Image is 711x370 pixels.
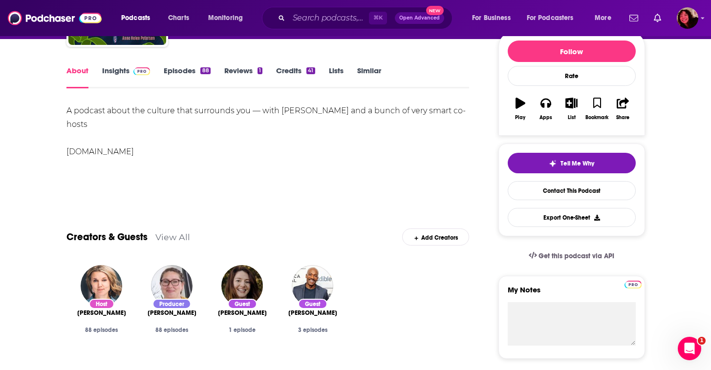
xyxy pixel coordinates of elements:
[399,16,440,21] span: Open Advanced
[539,252,614,260] span: Get this podcast via API
[357,66,381,88] a: Similar
[289,10,369,26] input: Search podcasts, credits, & more...
[508,153,636,173] button: tell me why sparkleTell Me Why
[221,265,263,307] img: Michelle Cyca
[151,265,193,307] img: Melody Rowell
[276,66,315,88] a: Credits41
[162,10,195,26] a: Charts
[568,115,576,121] div: List
[228,299,257,309] div: Guest
[677,7,698,29] button: Show profile menu
[508,208,636,227] button: Export One-Sheet
[152,299,191,309] div: Producer
[148,309,196,317] span: [PERSON_NAME]
[218,309,267,317] span: [PERSON_NAME]
[8,9,102,27] img: Podchaser - Follow, Share and Rate Podcasts
[426,6,444,15] span: New
[549,160,557,167] img: tell me why sparkle
[215,327,270,333] div: 1 episode
[329,66,344,88] a: Lists
[200,67,210,74] div: 88
[465,10,523,26] button: open menu
[625,281,642,288] img: Podchaser Pro
[585,115,608,121] div: Bookmark
[89,299,114,309] div: Host
[508,91,533,126] button: Play
[288,309,337,317] span: [PERSON_NAME]
[584,91,610,126] button: Bookmark
[508,41,636,62] button: Follow
[678,337,701,360] iframe: Intercom live chat
[610,91,635,126] button: Share
[288,309,337,317] a: Sam Sanders
[306,67,315,74] div: 41
[298,299,327,309] div: Guest
[77,309,126,317] span: [PERSON_NAME]
[560,160,594,167] span: Tell Me Why
[698,337,706,345] span: 1
[527,11,574,25] span: For Podcasters
[625,279,642,288] a: Pro website
[201,10,256,26] button: open menu
[77,309,126,317] a: Anne Helen Petersen
[508,66,636,86] div: Rate
[66,66,88,88] a: About
[650,10,665,26] a: Show notifications dropdown
[74,327,129,333] div: 88 episodes
[588,10,624,26] button: open menu
[559,91,584,126] button: List
[66,231,148,243] a: Creators & Guests
[258,67,262,74] div: 1
[539,115,552,121] div: Apps
[677,7,698,29] img: User Profile
[520,10,588,26] button: open menu
[81,265,122,307] img: Anne Helen Petersen
[395,12,444,24] button: Open AdvancedNew
[168,11,189,25] span: Charts
[121,11,150,25] span: Podcasts
[133,67,151,75] img: Podchaser Pro
[66,104,470,159] div: A podcast about the culture that surrounds you — with [PERSON_NAME] and a bunch of very smart co-...
[472,11,511,25] span: For Business
[369,12,387,24] span: ⌘ K
[508,285,636,302] label: My Notes
[102,66,151,88] a: InsightsPodchaser Pro
[521,244,623,268] a: Get this podcast via API
[515,115,525,121] div: Play
[271,7,462,29] div: Search podcasts, credits, & more...
[208,11,243,25] span: Monitoring
[148,309,196,317] a: Melody Rowell
[402,228,469,246] div: Add Creators
[218,309,267,317] a: Michelle Cyca
[164,66,210,88] a: Episodes88
[533,91,559,126] button: Apps
[285,327,340,333] div: 3 episodes
[616,115,629,121] div: Share
[625,10,642,26] a: Show notifications dropdown
[508,181,636,200] a: Contact This Podcast
[155,232,190,242] a: View All
[677,7,698,29] span: Logged in as Kathryn-Musilek
[224,66,262,88] a: Reviews1
[145,327,199,333] div: 88 episodes
[595,11,611,25] span: More
[292,265,333,307] img: Sam Sanders
[114,10,163,26] button: open menu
